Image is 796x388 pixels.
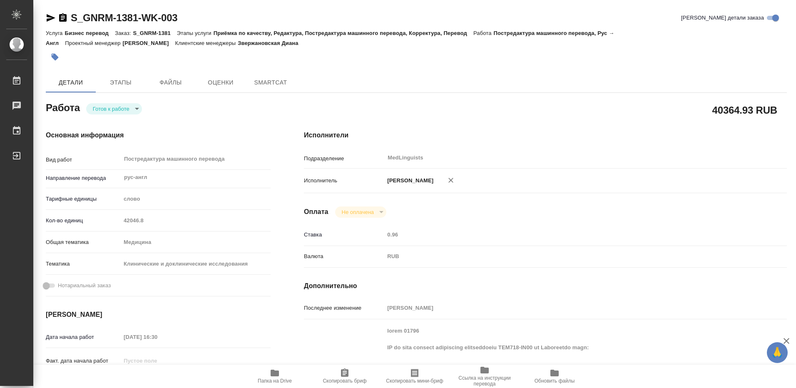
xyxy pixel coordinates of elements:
[442,171,460,189] button: Удалить исполнителя
[304,154,384,163] p: Подразделение
[65,40,122,46] p: Проектный менеджер
[46,310,271,320] h4: [PERSON_NAME]
[121,355,194,367] input: Пустое поле
[384,249,746,264] div: RUB
[450,365,520,388] button: Ссылка на инструкции перевода
[58,13,68,23] button: Скопировать ссылку
[46,333,121,341] p: Дата начала работ
[177,30,214,36] p: Этапы услуги
[46,174,121,182] p: Направление перевода
[240,365,310,388] button: Папка на Drive
[520,365,590,388] button: Обновить файлы
[304,130,787,140] h4: Исполнители
[121,214,271,226] input: Пустое поле
[51,77,91,88] span: Детали
[201,77,241,88] span: Оценки
[304,207,328,217] h4: Оплата
[121,235,271,249] div: Медицина
[214,30,473,36] p: Приёмка по качеству, Редактура, Постредактура машинного перевода, Корректура, Перевод
[46,13,56,23] button: Скопировать ссылку для ЯМессенджера
[304,304,384,312] p: Последнее изменение
[46,216,121,225] p: Кол-во единиц
[304,177,384,185] p: Исполнитель
[58,281,111,290] span: Нотариальный заказ
[310,365,380,388] button: Скопировать бриф
[46,48,64,66] button: Добавить тэг
[473,30,494,36] p: Работа
[535,378,575,384] span: Обновить файлы
[712,103,777,117] h2: 40364.93 RUB
[384,177,433,185] p: [PERSON_NAME]
[46,156,121,164] p: Вид работ
[323,378,366,384] span: Скопировать бриф
[65,30,115,36] p: Бизнес перевод
[339,209,376,216] button: Не оплачена
[46,130,271,140] h4: Основная информация
[121,257,271,271] div: Клинические и доклинические исследования
[46,30,65,36] p: Услуга
[258,378,292,384] span: Папка на Drive
[90,105,132,112] button: Готов к работе
[304,281,787,291] h4: Дополнительно
[101,77,141,88] span: Этапы
[380,365,450,388] button: Скопировать мини-бриф
[121,331,194,343] input: Пустое поле
[770,344,784,361] span: 🙏
[251,77,291,88] span: SmartCat
[304,252,384,261] p: Валюта
[46,195,121,203] p: Тарифные единицы
[46,357,121,365] p: Факт. дата начала работ
[384,302,746,314] input: Пустое поле
[133,30,177,36] p: S_GNRM-1381
[384,229,746,241] input: Пустое поле
[386,378,443,384] span: Скопировать мини-бриф
[46,260,121,268] p: Тематика
[46,99,80,114] h2: Работа
[335,206,386,218] div: Готов к работе
[681,14,764,22] span: [PERSON_NAME] детали заказа
[455,375,515,387] span: Ссылка на инструкции перевода
[86,103,142,114] div: Готов к работе
[151,77,191,88] span: Файлы
[115,30,133,36] p: Заказ:
[123,40,175,46] p: [PERSON_NAME]
[46,238,121,246] p: Общая тематика
[238,40,304,46] p: Звержановская Диана
[175,40,238,46] p: Клиентские менеджеры
[304,231,384,239] p: Ставка
[767,342,788,363] button: 🙏
[71,12,177,23] a: S_GNRM-1381-WK-003
[121,192,271,206] div: слово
